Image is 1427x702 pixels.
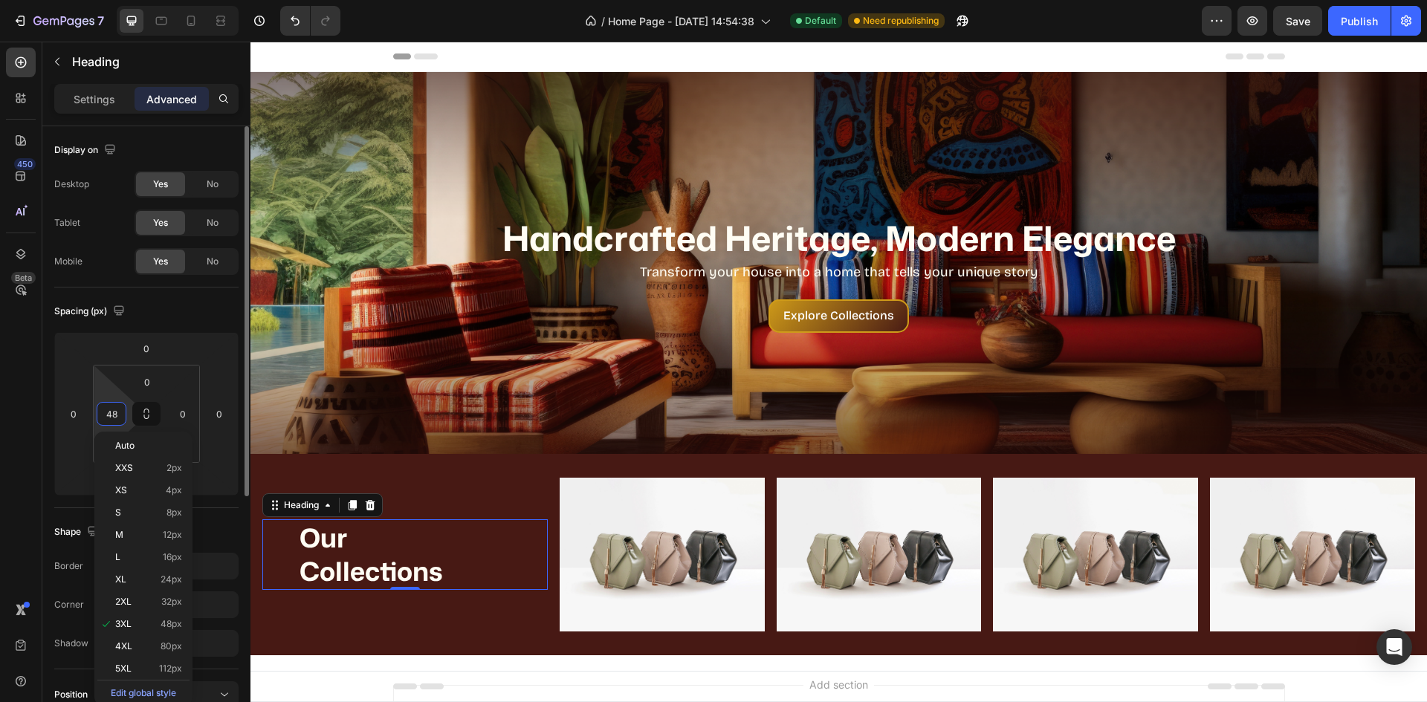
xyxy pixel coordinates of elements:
[742,436,948,590] img: image_demo.jpg
[161,597,182,607] span: 32px
[115,574,126,585] span: XL
[533,264,644,285] p: Explore Collections
[54,255,82,268] div: Mobile
[533,264,644,285] div: Rich Text Editor. Editing area: main
[115,641,132,651] span: 4XL
[208,403,230,425] input: 0
[1341,13,1378,29] div: Publish
[166,507,182,518] span: 8px
[54,637,88,650] div: Shadow
[115,530,123,540] span: M
[172,403,194,425] input: 0px
[54,522,102,542] div: Shape
[30,457,71,470] div: Heading
[54,140,119,160] div: Display on
[153,255,168,268] span: Yes
[159,663,182,674] span: 112px
[166,485,182,495] span: 4px
[166,463,182,473] span: 2px
[54,302,128,322] div: Spacing (px)
[165,599,235,612] div: Add...
[115,619,132,629] span: 3XL
[48,478,297,548] h2: Rich Text Editor. Editing area: main
[518,258,659,291] button: <p>Explore Collections</p>
[62,403,85,425] input: 0
[526,436,731,590] img: image_demo.jpg
[163,552,182,562] span: 16px
[54,598,84,611] div: Corner
[153,216,168,230] span: Yes
[165,560,235,573] div: Add...
[115,597,132,607] span: 2XL
[100,403,123,425] input: 3xl
[1376,629,1412,665] div: Open Intercom Messenger
[14,158,36,170] div: 450
[161,619,182,629] span: 48px
[72,53,233,71] p: Heading
[608,13,754,29] span: Home Page - [DATE] 14:54:38
[165,637,235,651] div: Add...
[49,479,296,547] p: Our Collections
[11,272,36,284] div: Beta
[115,552,120,562] span: L
[97,12,104,30] p: 7
[161,641,182,651] span: 80px
[1286,15,1310,27] span: Save
[805,14,836,27] span: Default
[207,255,219,268] span: No
[960,436,1165,590] img: image_demo.jpg
[132,371,162,393] input: 0px
[1328,6,1391,36] button: Publish
[132,337,161,360] input: 0
[601,13,605,29] span: /
[115,441,135,451] span: Auto
[250,42,1427,702] iframe: Design area
[115,485,127,495] span: XS
[161,574,182,585] span: 24px
[153,178,168,191] span: Yes
[74,91,115,107] p: Settings
[163,530,182,540] span: 12px
[115,507,121,518] span: S
[54,178,89,191] div: Desktop
[54,559,83,573] div: Border
[309,436,514,590] img: image_demo.jpg
[115,463,133,473] span: XXS
[115,663,132,674] span: 5XL
[6,6,111,36] button: 7
[54,216,80,230] div: Tablet
[280,6,340,36] div: Undo/Redo
[207,178,219,191] span: No
[1273,6,1322,36] button: Save
[863,14,939,27] span: Need republishing
[146,91,197,107] p: Advanced
[207,216,219,230] span: No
